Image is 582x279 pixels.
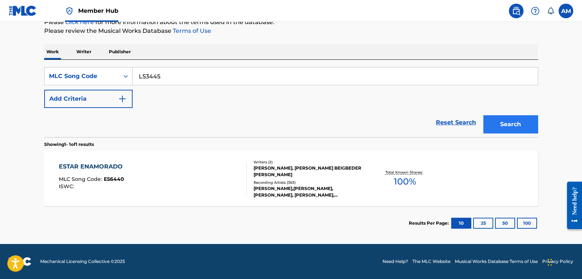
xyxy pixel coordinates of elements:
a: Reset Search [432,115,480,131]
button: 10 [451,218,471,229]
span: E56440 [104,176,124,182]
button: 50 [495,218,515,229]
p: Writer [74,44,94,59]
a: Privacy Policy [542,258,573,265]
img: help [531,7,540,15]
p: Please review the Musical Works Database [44,27,538,35]
a: Public Search [509,4,524,18]
span: 100 % [394,175,416,188]
p: Publisher [107,44,133,59]
button: Add Criteria [44,90,133,108]
p: Work [44,44,61,59]
button: 100 [517,218,537,229]
div: Writers ( 2 ) [254,159,364,165]
img: MLC Logo [9,5,37,16]
span: ISWC : [59,183,76,190]
div: User Menu [559,4,573,18]
img: 9d2ae6d4665cec9f34b9.svg [118,94,127,103]
a: Musical Works Database Terms of Use [455,258,538,265]
a: click here [65,19,94,26]
form: Search Form [44,67,538,137]
iframe: Resource Center [562,176,582,235]
p: Please for more information about the terms used in the database. [44,18,538,27]
div: [PERSON_NAME],[PERSON_NAME], [PERSON_NAME], [PERSON_NAME], [PERSON_NAME], [PERSON_NAME]|[PERSON_N... [254,185,364,198]
div: Help [528,4,543,18]
div: Notifications [547,7,554,15]
button: 25 [473,218,493,229]
img: Top Rightsholder [65,7,74,15]
a: Need Help? [383,258,408,265]
span: MLC Song Code : [59,176,104,182]
div: [PERSON_NAME], [PERSON_NAME] BEIGBEDER [PERSON_NAME] [254,165,364,178]
a: ESTAR ENAMORADOMLC Song Code:E56440ISWC:Writers (2)[PERSON_NAME], [PERSON_NAME] BEIGBEDER [PERSON... [44,151,538,206]
img: search [512,7,521,15]
p: Showing 1 - 1 of 1 results [44,141,94,148]
img: logo [9,257,31,266]
p: Results Per Page: [409,220,450,226]
iframe: Chat Widget [545,244,582,279]
span: Member Hub [78,7,118,15]
span: Mechanical Licensing Collective © 2025 [40,258,125,265]
div: ESTAR ENAMORADO [59,162,126,171]
div: Recording Artists ( 363 ) [254,180,364,185]
button: Search [483,115,538,133]
a: The MLC Website [412,258,450,265]
p: Total Known Shares: [385,170,425,175]
div: Drag [548,251,552,273]
div: MLC Song Code [49,72,115,81]
a: Terms of Use [171,27,211,34]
